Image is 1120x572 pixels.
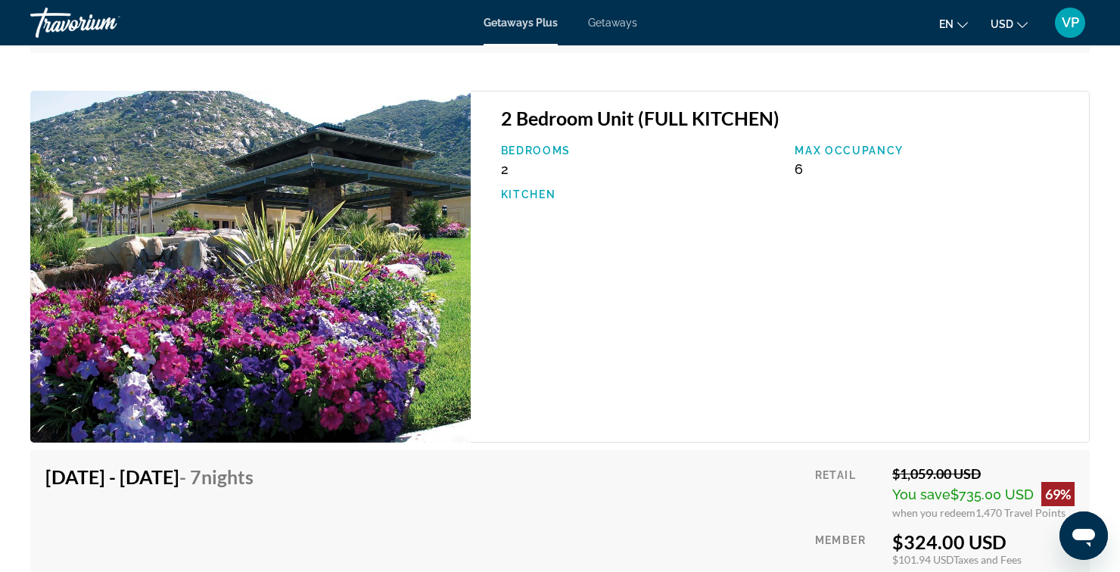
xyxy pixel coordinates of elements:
[892,530,1075,553] div: $324.00 USD
[991,18,1013,30] span: USD
[201,465,254,488] span: Nights
[1041,482,1075,506] div: 69%
[991,13,1028,35] button: Change currency
[939,18,954,30] span: en
[954,553,1022,566] span: Taxes and Fees
[892,553,1075,566] div: $101.94 USD
[501,107,1074,129] h3: 2 Bedroom Unit (FULL KITCHEN)
[975,506,1066,519] span: 1,470 Travel Points
[892,506,975,519] span: when you redeem
[892,465,1075,482] div: $1,059.00 USD
[588,17,637,29] a: Getaways
[484,17,558,29] a: Getaways Plus
[950,487,1034,502] span: $735.00 USD
[892,487,950,502] span: You save
[501,161,509,177] span: 2
[795,145,1074,157] p: Max Occupancy
[501,145,780,157] p: Bedrooms
[179,465,254,488] span: - 7
[501,188,780,201] p: Kitchen
[1062,15,1079,30] span: VP
[30,3,182,42] a: Travorium
[45,465,254,488] h4: [DATE] - [DATE]
[1059,511,1108,560] iframe: Кнопка запуска окна обмена сообщениями
[939,13,968,35] button: Change language
[795,161,803,177] span: 6
[30,91,471,443] img: ii_vlw1.jpg
[815,465,881,519] div: Retail
[1050,7,1090,39] button: User Menu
